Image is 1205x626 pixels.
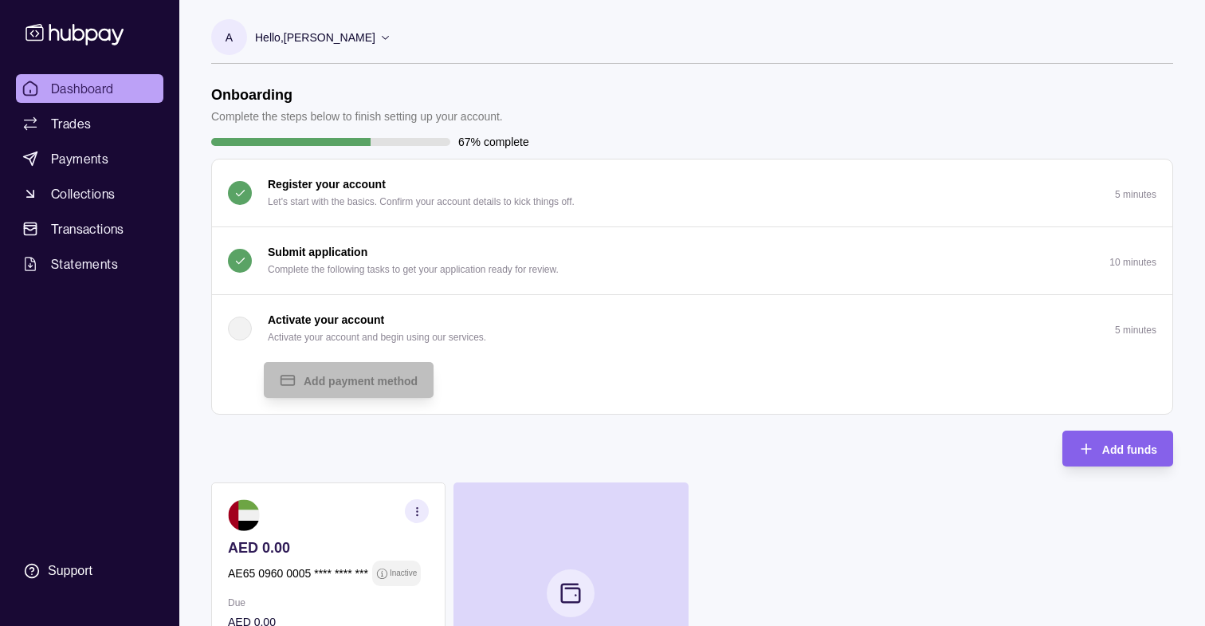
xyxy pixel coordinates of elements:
span: Add funds [1102,443,1157,456]
p: 10 minutes [1109,257,1156,268]
div: Keyword (traffico) [178,94,265,104]
a: Trades [16,109,163,138]
img: tab_keywords_by_traffic_grey.svg [160,93,173,105]
p: 67% complete [458,133,529,151]
a: Transactions [16,215,163,243]
p: Complete the steps below to finish setting up your account. [211,108,503,125]
p: Complete the following tasks to get your application ready for review. [268,261,559,278]
a: Support [16,554,163,588]
p: Inactive [390,565,417,582]
p: Hello, [PERSON_NAME] [255,29,375,46]
img: logo_orange.svg [26,26,38,38]
span: Transactions [51,219,124,238]
button: Submit application Complete the following tasks to get your application ready for review.10 minutes [212,227,1172,294]
button: Add funds [1062,431,1173,467]
p: Register your account [268,175,386,193]
a: Payments [16,144,163,173]
img: website_grey.svg [26,41,38,54]
button: Add payment method [264,362,434,398]
p: Due [228,594,429,612]
p: 5 minutes [1115,325,1156,336]
span: Add payment method [304,375,418,388]
div: v 4.0.25 [45,26,78,38]
div: Support [48,562,92,580]
span: Dashboard [51,79,114,98]
button: Activate your account Activate your account and begin using our services.5 minutes [212,295,1172,362]
p: Activate your account [268,311,384,329]
div: Dominio [84,94,122,104]
span: Payments [51,149,108,168]
p: Let's start with the basics. Confirm your account details to kick things off. [268,193,575,211]
img: ae [228,499,260,531]
a: Dashboard [16,74,163,103]
div: Dominio: [DOMAIN_NAME] [41,41,179,54]
button: Register your account Let's start with the basics. Confirm your account details to kick things of... [212,159,1172,226]
span: Statements [51,254,118,274]
span: Collections [51,184,115,203]
img: tab_domain_overview_orange.svg [66,93,79,105]
a: Statements [16,250,163,278]
p: Activate your account and begin using our services. [268,329,486,346]
h1: Onboarding [211,86,503,104]
span: Trades [51,114,91,133]
p: 5 minutes [1115,189,1156,200]
p: A [226,29,233,46]
p: Submit application [268,243,367,261]
div: Activate your account Activate your account and begin using our services.5 minutes [212,362,1172,414]
p: AED 0.00 [228,539,429,557]
a: Collections [16,179,163,208]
